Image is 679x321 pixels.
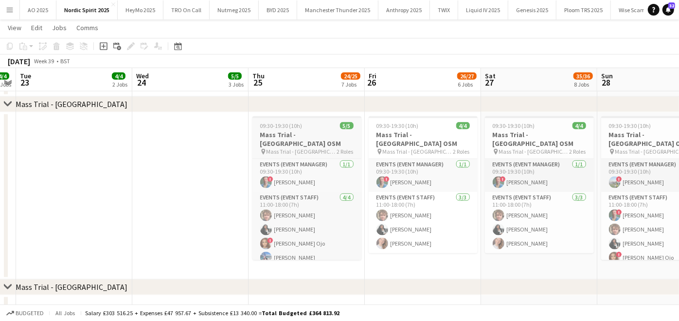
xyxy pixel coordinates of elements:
[85,309,339,317] div: Salary £303 516.25 + Expenses £47 957.67 + Subsistence £13 340.00 =
[260,122,303,129] span: 09:30-19:30 (10h)
[601,71,613,80] span: Sun
[48,21,71,34] a: Jobs
[456,122,470,129] span: 4/4
[210,0,259,19] button: Nutmeg 2025
[268,177,273,182] span: !
[369,71,376,80] span: Fri
[376,122,419,129] span: 09:30-19:30 (10h)
[76,23,98,32] span: Comms
[485,116,594,253] app-job-card: 09:30-19:30 (10h)4/4Mass Trial - [GEOGRAPHIC_DATA] OSM Mass Trial - [GEOGRAPHIC_DATA] OSM2 RolesE...
[662,4,674,16] a: 32
[570,148,586,155] span: 2 Roles
[341,81,360,88] div: 7 Jobs
[60,57,70,65] div: BST
[369,192,478,253] app-card-role: Events (Event Staff)3/311:00-18:00 (7h)[PERSON_NAME][PERSON_NAME][PERSON_NAME]
[163,0,210,19] button: TRO On Call
[252,116,361,260] app-job-card: 09:30-19:30 (10h)5/5Mass Trial - [GEOGRAPHIC_DATA] OSM Mass Trial - [GEOGRAPHIC_DATA] OSM2 RolesE...
[383,148,453,155] span: Mass Trial - [GEOGRAPHIC_DATA] OSM
[251,77,265,88] span: 25
[369,116,478,253] app-job-card: 09:30-19:30 (10h)4/4Mass Trial - [GEOGRAPHIC_DATA] OSM Mass Trial - [GEOGRAPHIC_DATA] OSM2 RolesE...
[18,77,31,88] span: 23
[268,238,273,244] span: !
[369,130,478,148] h3: Mass Trial - [GEOGRAPHIC_DATA] OSM
[369,159,478,192] app-card-role: Events (Event Manager)1/109:30-19:30 (10h)![PERSON_NAME]
[556,0,611,19] button: Ploom TRS 2025
[616,177,622,182] span: !
[56,0,118,19] button: Nordic Spirit 2025
[600,77,613,88] span: 28
[252,130,361,148] h3: Mass Trial - [GEOGRAPHIC_DATA] OSM
[430,0,458,19] button: TWIX
[485,159,594,192] app-card-role: Events (Event Manager)1/109:30-19:30 (10h)![PERSON_NAME]
[136,71,149,80] span: Wed
[267,148,337,155] span: Mass Trial - [GEOGRAPHIC_DATA] OSM
[228,72,242,80] span: 5/5
[616,252,622,258] span: !
[378,0,430,19] button: Anthropy 2025
[27,21,46,34] a: Edit
[118,0,163,19] button: HeyMo 2025
[252,159,361,192] app-card-role: Events (Event Manager)1/109:30-19:30 (10h)![PERSON_NAME]
[112,72,125,80] span: 4/4
[16,282,127,292] div: Mass Trial - [GEOGRAPHIC_DATA]
[31,23,42,32] span: Edit
[8,23,21,32] span: View
[493,122,535,129] span: 09:30-19:30 (10h)
[485,130,594,148] h3: Mass Trial - [GEOGRAPHIC_DATA] OSM
[72,21,102,34] a: Comms
[229,81,244,88] div: 3 Jobs
[252,71,265,80] span: Thu
[616,210,622,215] span: !
[668,2,675,9] span: 32
[453,148,470,155] span: 2 Roles
[16,310,44,317] span: Budgeted
[483,77,496,88] span: 27
[485,192,594,253] app-card-role: Events (Event Staff)3/311:00-18:00 (7h)[PERSON_NAME][PERSON_NAME][PERSON_NAME]
[500,177,506,182] span: !
[5,308,45,319] button: Budgeted
[458,81,476,88] div: 6 Jobs
[340,122,354,129] span: 5/5
[135,77,149,88] span: 24
[572,122,586,129] span: 4/4
[384,177,390,182] span: !
[259,0,297,19] button: BYD 2025
[262,309,339,317] span: Total Budgeted £364 813.92
[112,81,127,88] div: 2 Jobs
[252,192,361,267] app-card-role: Events (Event Staff)4/411:00-18:00 (7h)[PERSON_NAME][PERSON_NAME]![PERSON_NAME] Ojo[PERSON_NAME]
[485,71,496,80] span: Sat
[457,72,477,80] span: 26/27
[574,81,592,88] div: 8 Jobs
[609,122,651,129] span: 09:30-19:30 (10h)
[508,0,556,19] button: Genesis 2025
[54,309,77,317] span: All jobs
[499,148,570,155] span: Mass Trial - [GEOGRAPHIC_DATA] OSM
[297,0,378,19] button: Manchester Thunder 2025
[4,21,25,34] a: View
[337,148,354,155] span: 2 Roles
[52,23,67,32] span: Jobs
[8,56,30,66] div: [DATE]
[20,71,31,80] span: Tue
[20,0,56,19] button: AO 2025
[16,99,127,109] div: Mass Trial - [GEOGRAPHIC_DATA]
[611,0,654,19] button: Wise Scam
[573,72,593,80] span: 35/36
[458,0,508,19] button: Liquid IV 2025
[341,72,360,80] span: 24/25
[367,77,376,88] span: 26
[32,57,56,65] span: Week 39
